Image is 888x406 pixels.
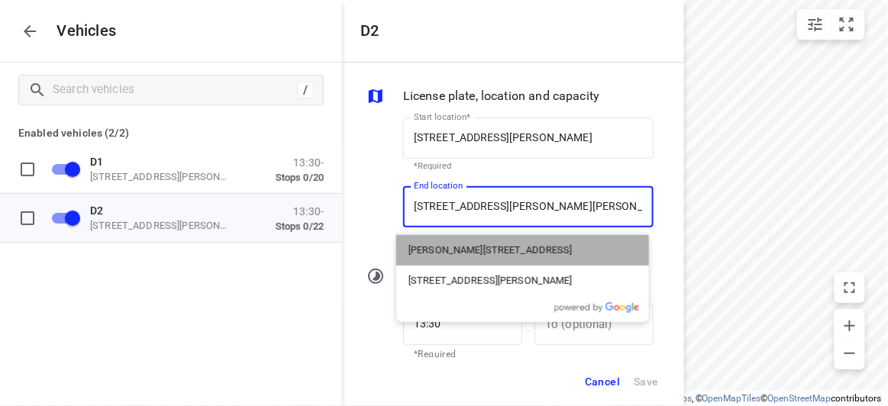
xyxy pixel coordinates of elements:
a: OpenMapTiles [702,393,761,404]
p: Vehicles [45,22,117,40]
div: small contained button group [797,9,865,40]
p: [PERSON_NAME][STREET_ADDRESS] [408,243,573,258]
div: / [297,82,314,98]
span: D2 [90,204,103,216]
p: — [522,325,534,337]
h5: D2 [360,22,379,40]
span: D1 [90,155,103,167]
p: Stops 0/20 [276,171,324,183]
span: Cancel [585,372,620,391]
div: License plate, location and capacity [367,87,654,108]
p: 13:30- [276,205,324,217]
img: Powered by Google [554,302,640,313]
span: Disable [43,154,81,183]
p: [STREET_ADDRESS][PERSON_NAME] [90,170,243,182]
div: Drivers’ working hours [367,267,654,288]
button: Map settings [800,9,831,40]
p: *Required [414,347,512,362]
p: *Required [414,161,643,171]
p: [STREET_ADDRESS][PERSON_NAME] [408,273,573,288]
p: Stops 0/22 [276,220,324,232]
button: Cancel [578,366,627,398]
span: Disable [43,203,81,232]
li: © 2025 , © , © © contributors [556,393,882,404]
p: [STREET_ADDRESS][PERSON_NAME] [90,219,243,231]
p: 13:30- [276,156,324,168]
p: License plate, location and capacity [403,87,599,105]
button: Fit zoom [831,9,862,40]
input: Search vehicles [53,78,297,101]
a: OpenStreetMap [768,393,831,404]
